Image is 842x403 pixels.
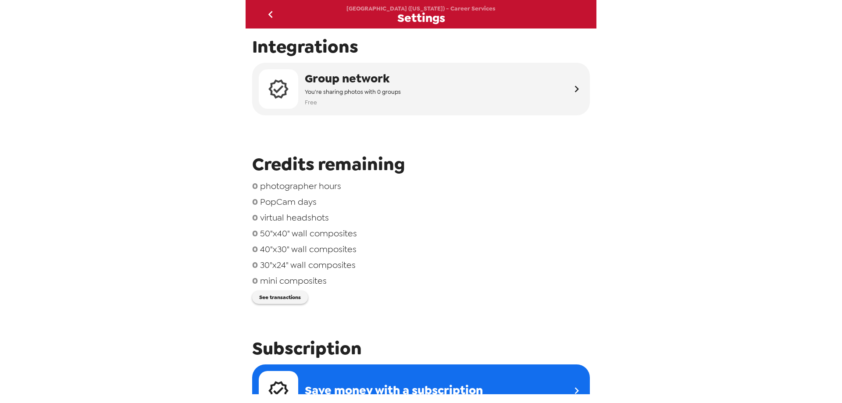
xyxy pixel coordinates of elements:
span: 0 [252,228,258,239]
span: 0 [252,243,258,255]
span: 0 [252,259,258,271]
span: 0 [252,212,258,223]
span: virtual headshots [260,212,329,223]
span: 0 [252,275,258,286]
span: 0 [252,180,258,192]
span: Save money with a subscription [305,382,483,399]
span: 40"x30" wall composites [260,243,357,255]
span: Free [305,97,401,107]
span: photographer hours [260,180,341,192]
span: Settings [397,12,445,24]
span: 0 [252,196,258,207]
span: Integrations [252,35,590,58]
span: You're sharing photos with 0 groups [305,87,401,97]
span: PopCam days [260,196,317,207]
span: Credits remaining [252,153,590,176]
span: mini composites [260,275,327,286]
span: 50"x40" wall composites [260,228,357,239]
span: Group network [305,71,401,87]
span: Subscription [252,337,590,360]
button: See transactions [252,291,308,304]
span: 30"x24" wall composites [260,259,356,271]
button: Group networkYou're sharing photos with 0 groupsFree [252,63,590,115]
span: [GEOGRAPHIC_DATA] ([US_STATE]) - Career Services [346,5,496,12]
